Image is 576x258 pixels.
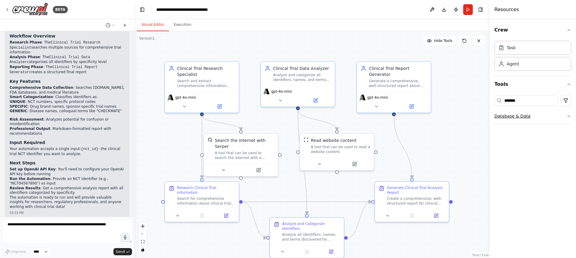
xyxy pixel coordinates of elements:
[53,6,68,13] div: BETA
[369,79,427,88] div: Generate a comprehensive, well-structured report about clinical trial {nct_id} that presents all ...
[10,85,73,90] strong: Comprehensive Data Collection
[10,65,125,75] li: : The creates a structured final report
[116,249,125,254] span: Send
[177,185,235,195] div: Research Clinical Trial Information
[387,196,445,206] div: Create a comprehensive, well-structured report for clinical trial {nct_id} that synthesizes all r...
[282,221,340,231] div: Analyze and Categorize Identifiers
[10,211,125,215] div: 03:33 PM
[10,186,40,190] strong: Review Results
[10,104,125,109] li: : Drug brand names, sponsor-specific trial names
[494,22,571,38] button: Crew
[10,55,90,64] code: Clinical Trial Data Analyzer
[10,160,35,165] strong: Next Steps
[387,185,445,195] div: Generate Clinical Trial Analysis Report
[295,110,310,214] g: Edge from d531753b-c0d2-4e0a-aa0d-85418a19aabd to 1c0bcd0f-1fe5-4bf8-a8f3-1acf0976a06a
[10,40,100,50] code: Clinical Trial Research Specialist
[139,222,147,230] button: zoom in
[273,65,331,71] div: Clinical Trial Data Analyzer
[304,137,308,142] img: ScrapeWebsiteTool
[175,95,196,100] span: gpt-4o-mini
[426,212,446,219] button: Open in side panel
[169,19,196,31] button: Execution
[356,61,431,113] div: Clinical Trial Report GeneratorGenerate a comprehensive, well-structured report about clinical tr...
[215,151,274,160] div: A tool that can be used to search the internet with a search_query. Supports different search typ...
[10,127,125,136] li: : Markdown-formatted report with recommendations
[156,7,217,13] nav: breadcrumb
[216,212,236,219] button: Open in side panel
[10,100,25,104] strong: UNIQUE
[273,73,331,82] div: Analyze and categorize all identifiers, names, and terms related to clinical trial {nct_id} by th...
[295,110,340,130] g: Edge from d531753b-c0d2-4e0a-aa0d-85418a19aabd to 96559978-c175-4ff5-889f-e60691317b38
[10,40,125,55] li: : The searches multiple sources for comprehensive trial information
[423,36,456,46] button: Hide Tools
[189,212,215,219] button: No output available
[199,116,244,130] g: Edge from 4285b9b1-8989-4578-986c-7e3ccf39fc3f to 3671ffd1-cecd-4ade-9732-06bf2638a3dd
[298,97,332,104] button: Open in side panel
[10,95,125,113] li: : Classifies identifiers as:
[208,137,212,142] img: SerperDevTool
[311,145,370,154] div: A tool that can be used to read a website content.
[2,248,28,256] button: Improve
[103,22,118,29] button: Switch to previous chat
[12,3,48,16] img: Logo
[139,238,147,246] button: fit view
[10,65,43,69] strong: Reporting Phase
[10,79,40,84] strong: Key Features
[10,117,44,121] strong: Risk Assessment
[321,248,341,255] button: Open in side panel
[10,109,125,114] li: : Disease names, colloquial terms like "CHECKMATE"
[10,147,125,156] p: Your automation accepts a single input: - the clinical trial NCT identifier you want to analyze.
[294,248,320,255] button: No output available
[164,181,239,222] div: Research Clinical Trial InformationSearch for comprehensive information about clinical trial {nct...
[337,160,371,168] button: Open in side panel
[164,61,239,113] div: Clinical Trial Research SpecialistSearch and extract comprehensive information about clinical tri...
[394,103,428,110] button: Open in side panel
[243,199,371,205] g: Edge from 098ca59f-fa11-45ff-9a35-760764bd5571 to 82643063-15c0-49e0-96ba-3a68499d7ae9
[10,127,50,131] strong: Professional Output
[10,95,53,99] strong: Smart Categorization
[137,19,169,31] button: Visual Editor
[177,196,235,206] div: Search for comprehensive information about clinical trial {nct_id}. Focus on finding: 1. Official...
[507,45,516,51] div: Task
[11,249,26,254] span: Improve
[494,38,571,76] div: Crew
[282,232,340,242] div: Analyze all identifiers, names, and terms discovered for clinical trial {nct_id} and categorize e...
[494,93,571,129] div: Tools
[399,212,425,219] button: No output available
[10,140,45,145] strong: Input Required
[203,133,278,177] div: SerperDevToolSearch the internet with SerperA tool that can be used to search the internet with a...
[177,65,235,77] div: Clinical Trial Research Specialist
[215,137,274,149] div: Search the internet with Serper
[177,79,235,88] div: Search and extract comprehensive information about clinical trial {nct_id}, including disease ind...
[507,61,519,67] div: Agent
[271,89,292,94] span: gpt-4o-mini
[260,61,335,107] div: Clinical Trial Data AnalyzerAnalyze and categorize all identifiers, names, and terms related to c...
[241,166,275,174] button: Open in side panel
[81,147,98,151] code: {nct_id}
[202,103,236,110] button: Open in side panel
[367,95,388,100] span: gpt-4o-mini
[348,199,371,241] g: Edge from 1c0bcd0f-1fe5-4bf8-a8f3-1acf0976a06a to 82643063-15c0-49e0-96ba-3a68499d7ae9
[369,65,427,77] div: Clinical Trial Report Generator
[10,109,27,113] strong: GENERIC
[472,253,489,257] a: React Flow attribution
[120,22,130,29] button: Start a new chat
[10,195,125,209] p: The automation is ready to run and will provide valuable insights for researchers, regulatory pro...
[10,167,55,171] strong: Set up OpenAI API Key
[138,5,146,14] button: Hide left sidebar
[434,38,452,43] span: Hide Tools
[10,104,28,109] strong: SPECIFIC
[199,116,205,178] g: Edge from 4285b9b1-8989-4578-986c-7e3ccf39fc3f to 098ca59f-fa11-45ff-9a35-760764bd5571
[113,248,132,255] button: Send
[494,76,571,93] button: Tools
[10,117,125,127] li: : Analyzes potential for confusion or misidentification
[10,167,125,176] li: : You'll need to configure your OpenAI API key before running
[10,186,125,195] li: : Get a comprehensive analysis report with all identifiers categorized by specificity
[10,177,125,186] li: : Provide an NCT identifier (e.g., "NCT04567890") as input
[476,5,485,14] button: Hide right sidebar
[243,199,266,241] g: Edge from 098ca59f-fa11-45ff-9a35-760764bd5571 to 1c0bcd0f-1fe5-4bf8-a8f3-1acf0976a06a
[391,116,415,178] g: Edge from 0b8fb124-a659-4c1d-9461-db8895ebce56 to 82643063-15c0-49e0-96ba-3a68499d7ae9
[139,222,147,253] div: React Flow controls
[10,85,125,95] li: : Searches [DOMAIN_NAME], FDA databases, and medical literature
[139,230,147,238] button: zoom out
